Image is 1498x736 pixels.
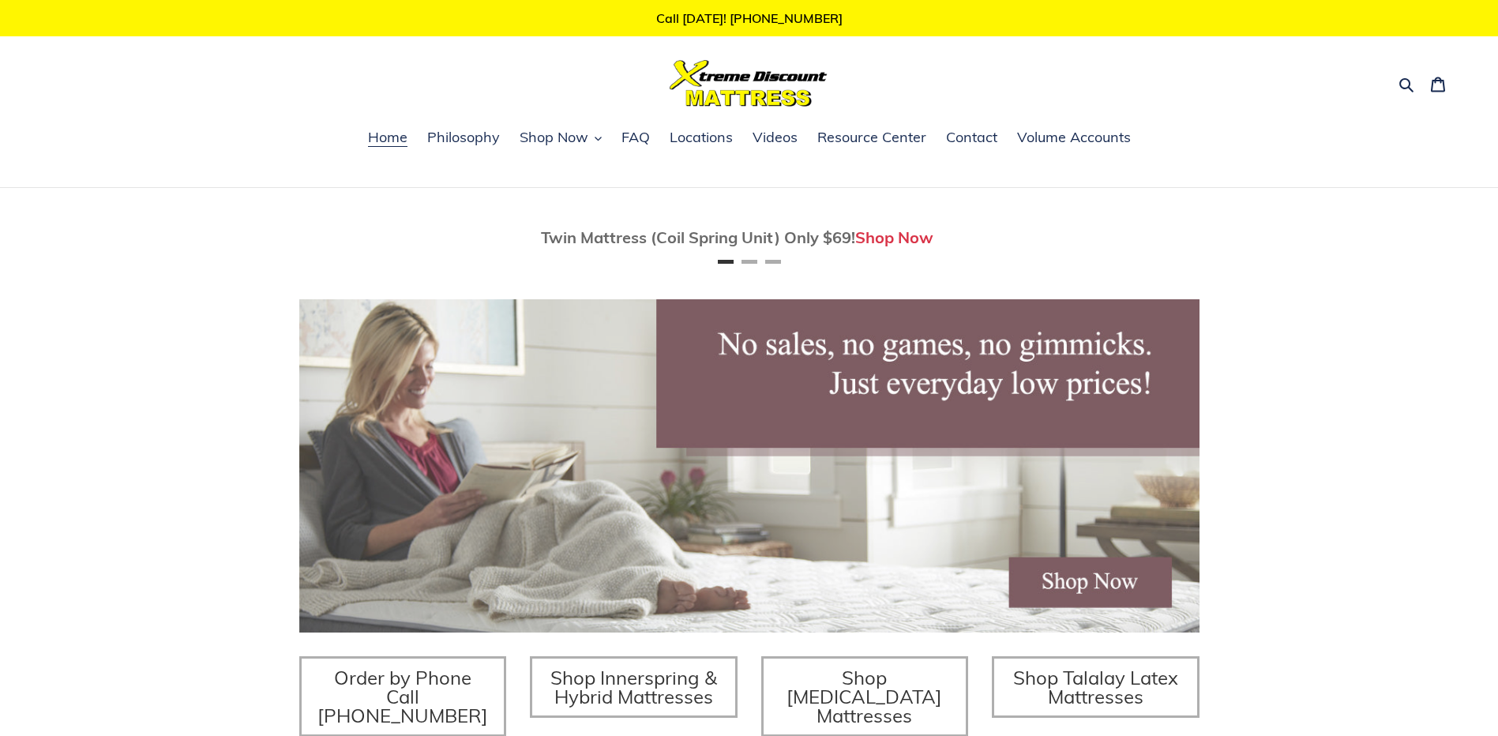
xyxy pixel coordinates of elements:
[741,260,757,264] button: Page 2
[787,666,942,727] span: Shop [MEDICAL_DATA] Mattresses
[662,126,741,150] a: Locations
[938,126,1005,150] a: Contact
[360,126,415,150] a: Home
[745,126,805,150] a: Videos
[368,128,407,147] span: Home
[1013,666,1178,708] span: Shop Talalay Latex Mattresses
[753,128,798,147] span: Videos
[621,128,650,147] span: FAQ
[427,128,500,147] span: Philosophy
[419,126,508,150] a: Philosophy
[670,60,828,107] img: Xtreme Discount Mattress
[1017,128,1131,147] span: Volume Accounts
[809,126,934,150] a: Resource Center
[541,227,855,247] span: Twin Mattress (Coil Spring Unit) Only $69!
[946,128,997,147] span: Contact
[299,299,1200,633] img: herobannermay2022-1652879215306_1200x.jpg
[855,227,933,247] a: Shop Now
[1009,126,1139,150] a: Volume Accounts
[670,128,733,147] span: Locations
[317,666,488,727] span: Order by Phone Call [PHONE_NUMBER]
[765,260,781,264] button: Page 3
[992,656,1200,718] a: Shop Talalay Latex Mattresses
[550,666,717,708] span: Shop Innerspring & Hybrid Mattresses
[817,128,926,147] span: Resource Center
[512,126,610,150] button: Shop Now
[614,126,658,150] a: FAQ
[530,656,738,718] a: Shop Innerspring & Hybrid Mattresses
[520,128,588,147] span: Shop Now
[718,260,734,264] button: Page 1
